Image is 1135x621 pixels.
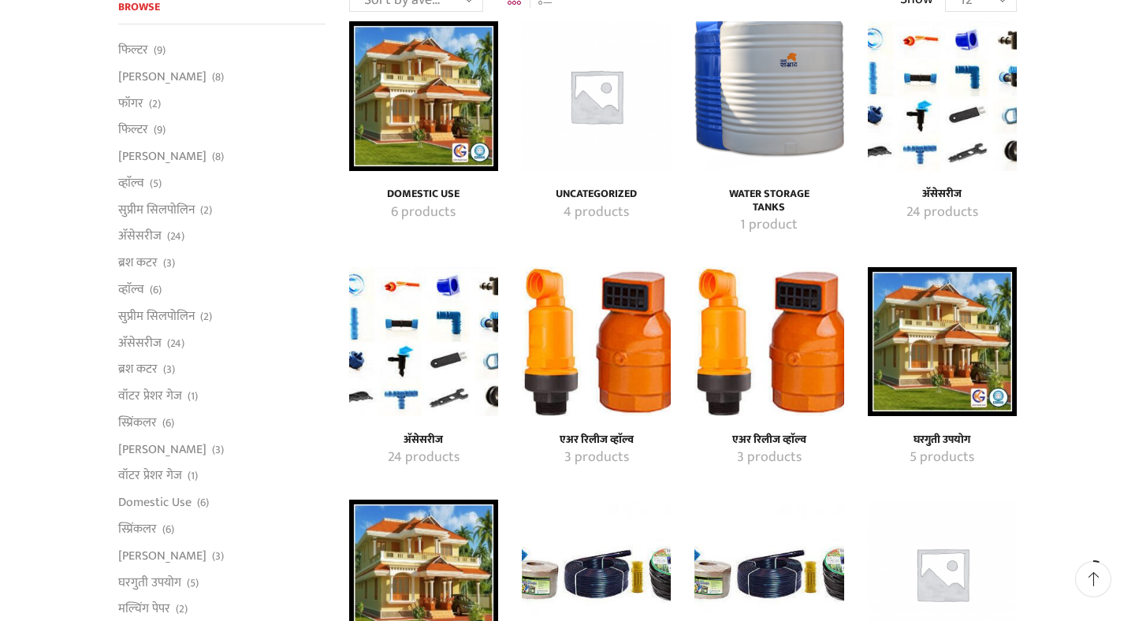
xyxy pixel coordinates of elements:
img: एअर रिलीज व्हाॅल्व [522,267,671,416]
mark: 24 products [906,203,978,223]
a: Visit product category अ‍ॅसेसरीज [367,433,481,447]
a: [PERSON_NAME] [118,542,207,569]
a: व्हाॅल्व [118,169,144,196]
span: (24) [167,336,184,351]
img: Domestic Use [349,21,498,170]
a: Visit product category Water Storage Tanks [712,188,826,214]
span: (3) [163,255,175,271]
a: फिल्टर [118,41,148,63]
img: Uncategorized [522,21,671,170]
a: फिल्टर [118,117,148,143]
h4: Uncategorized [539,188,653,201]
span: (3) [212,548,224,564]
span: (24) [167,229,184,244]
img: अ‍ॅसेसरीज [868,21,1017,170]
a: Visit product category अ‍ॅसेसरीज [349,267,498,416]
span: (3) [212,442,224,458]
a: सुप्रीम सिलपोलिन [118,303,195,329]
span: (6) [150,282,162,298]
h4: एअर रिलीज व्हाॅल्व [712,433,826,447]
a: फॉगर [118,90,143,117]
span: (3) [163,362,175,377]
span: (2) [200,203,212,218]
mark: 24 products [388,448,460,468]
a: घरगुती उपयोग [118,569,181,596]
a: Visit product category घरगुती उपयोग [885,433,999,447]
img: एअर रिलीज व्हाॅल्व [694,267,843,416]
a: व्हाॅल्व [118,277,144,303]
a: [PERSON_NAME] [118,63,207,90]
a: स्प्रिंकलर [118,516,157,543]
span: (1) [188,468,198,484]
a: Visit product category एअर रिलीज व्हाॅल्व [712,448,826,468]
a: Visit product category Uncategorized [522,21,671,170]
h4: अ‍ॅसेसरीज [367,433,481,447]
img: Water Storage Tanks [694,21,843,170]
a: Visit product category अ‍ॅसेसरीज [868,21,1017,170]
h4: घरगुती उपयोग [885,433,999,447]
a: Visit product category घरगुती उपयोग [868,267,1017,416]
a: वॉटर प्रेशर गेज [118,383,182,410]
mark: 6 products [391,203,456,223]
a: Visit product category एअर रिलीज व्हाॅल्व [712,433,826,447]
mark: 1 product [740,215,798,236]
a: [PERSON_NAME] [118,436,207,463]
h4: Domestic Use [367,188,481,201]
a: Visit product category एअर रिलीज व्हाॅल्व [522,267,671,416]
a: Visit product category Domestic Use [367,203,481,223]
h4: एअर रिलीज व्हाॅल्व [539,433,653,447]
span: (6) [162,522,174,537]
mark: 5 products [910,448,974,468]
a: अ‍ॅसेसरीज [118,223,162,250]
span: (9) [154,122,166,138]
mark: 3 products [737,448,802,468]
a: Visit product category अ‍ॅसेसरीज [885,203,999,223]
a: Visit product category Domestic Use [349,21,498,170]
a: Visit product category अ‍ॅसेसरीज [885,188,999,201]
img: अ‍ॅसेसरीज [349,267,498,416]
h4: अ‍ॅसेसरीज [885,188,999,201]
a: अ‍ॅसेसरीज [118,329,162,356]
span: (2) [200,309,212,325]
a: Visit product category Water Storage Tanks [694,21,843,170]
a: Visit product category Uncategorized [539,188,653,201]
a: Visit product category घरगुती उपयोग [885,448,999,468]
a: Domestic Use [118,489,192,516]
a: Visit product category एअर रिलीज व्हाॅल्व [539,433,653,447]
span: (8) [212,69,224,85]
h4: Water Storage Tanks [712,188,826,214]
span: (2) [176,601,188,617]
span: (8) [212,149,224,165]
span: (1) [188,389,198,404]
a: Visit product category Uncategorized [539,203,653,223]
span: (9) [154,43,166,58]
a: सुप्रीम सिलपोलिन [118,196,195,223]
a: [PERSON_NAME] [118,143,207,170]
mark: 3 products [564,448,629,468]
a: Visit product category अ‍ॅसेसरीज [367,448,481,468]
a: Visit product category एअर रिलीज व्हाॅल्व [694,267,843,416]
a: Visit product category Water Storage Tanks [712,215,826,236]
a: वॉटर प्रेशर गेज [118,463,182,489]
span: (5) [150,176,162,192]
mark: 4 products [564,203,629,223]
a: Visit product category एअर रिलीज व्हाॅल्व [539,448,653,468]
span: (2) [149,96,161,112]
a: Visit product category Domestic Use [367,188,481,201]
span: (5) [187,575,199,591]
span: (6) [162,415,174,431]
span: (6) [197,495,209,511]
a: स्प्रिंकलर [118,409,157,436]
a: ब्रश कटर [118,356,158,383]
a: ब्रश कटर [118,250,158,277]
img: घरगुती उपयोग [868,267,1017,416]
